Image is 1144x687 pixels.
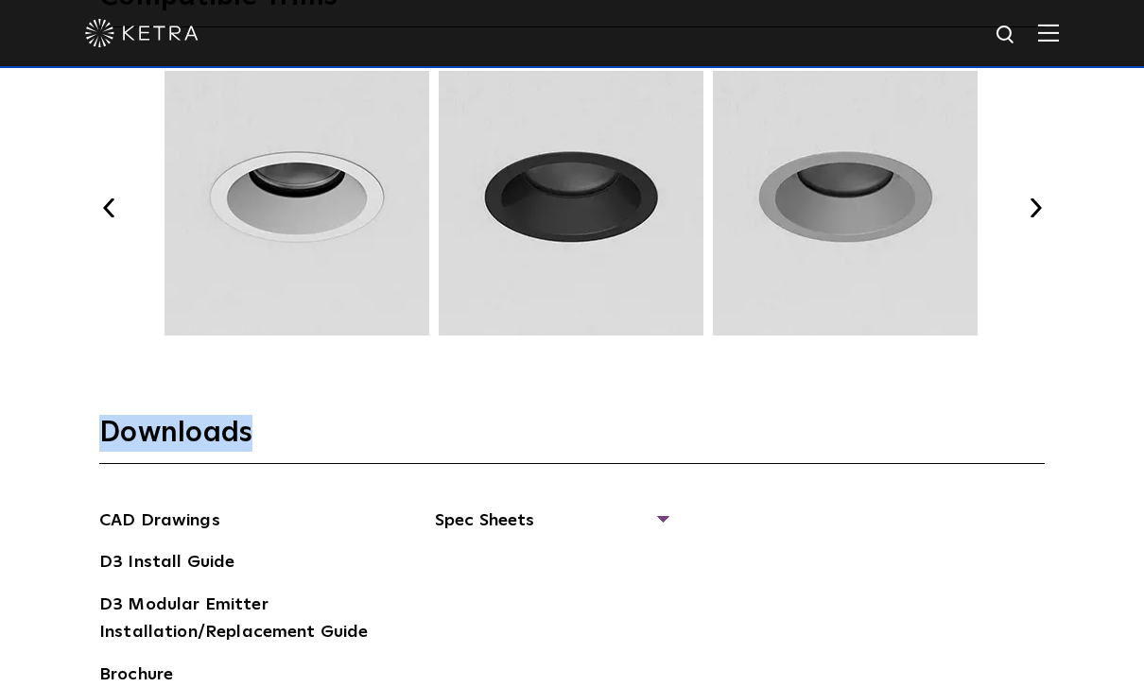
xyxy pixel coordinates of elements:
[162,71,432,335] img: TRM005.webp
[99,549,234,579] a: D3 Install Guide
[436,71,706,335] img: TRM007.webp
[435,507,667,549] span: Spec Sheets
[99,415,1045,464] h3: Downloads
[85,19,199,47] img: ketra-logo-2019-white
[99,592,383,649] a: D3 Modular Emitter Installation/Replacement Guide
[995,24,1018,47] img: search icon
[1026,198,1045,217] button: Next
[99,198,118,217] button: Previous
[1038,24,1059,42] img: Hamburger%20Nav.svg
[710,71,980,335] img: TRM008.webp
[99,507,220,538] a: CAD Drawings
